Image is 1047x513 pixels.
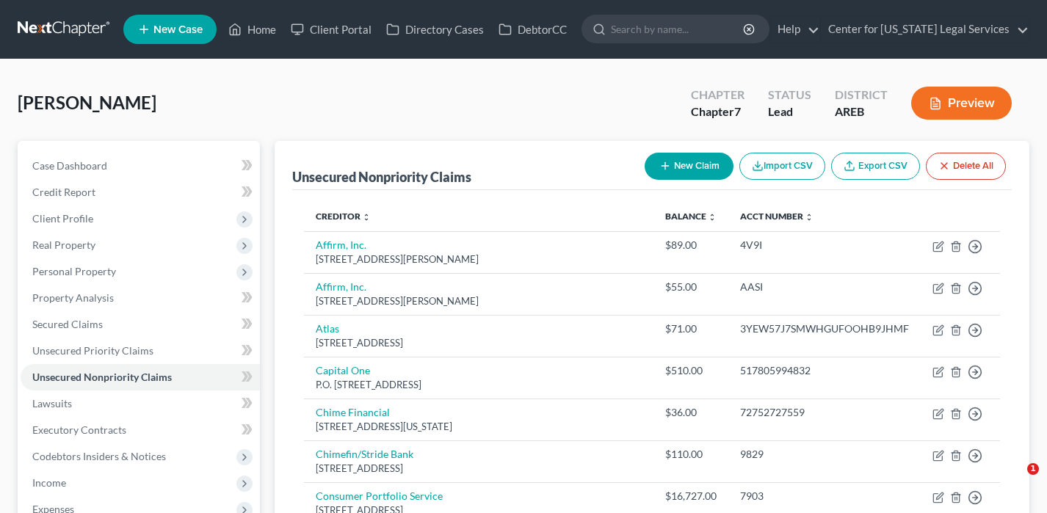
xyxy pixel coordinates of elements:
div: $71.00 [665,321,717,336]
a: Consumer Portfolio Service [316,490,443,502]
i: unfold_more [708,213,717,222]
div: $110.00 [665,447,717,462]
iframe: Intercom live chat [997,463,1032,498]
span: Real Property [32,239,95,251]
span: 1 [1027,463,1039,475]
span: Unsecured Nonpriority Claims [32,371,172,383]
div: 4V9I [740,238,909,252]
i: unfold_more [805,213,814,222]
div: $16,727.00 [665,489,717,503]
a: Executory Contracts [21,417,260,443]
div: Unsecured Nonpriority Claims [292,168,471,186]
div: P.O. [STREET_ADDRESS] [316,378,642,392]
button: New Claim [645,153,733,180]
div: 72752727559 [740,405,909,420]
div: [STREET_ADDRESS][US_STATE] [316,420,642,434]
span: 7 [734,104,741,118]
div: District [835,87,888,103]
a: Acct Number unfold_more [740,211,814,222]
div: Status [768,87,811,103]
div: AREB [835,103,888,120]
a: Client Portal [283,16,379,43]
a: Affirm, Inc. [316,280,366,293]
div: 7903 [740,489,909,503]
a: Creditor unfold_more [316,211,371,222]
div: 3YEW57J7SMWHGUFOOHB9JHMF [740,321,909,336]
span: Secured Claims [32,318,103,330]
span: Unsecured Priority Claims [32,344,153,357]
div: AASI [740,280,909,294]
a: Atlas [316,322,339,335]
div: $89.00 [665,238,717,252]
div: [STREET_ADDRESS][PERSON_NAME] [316,294,642,308]
span: [PERSON_NAME] [18,92,156,113]
span: Codebtors Insiders & Notices [32,450,166,462]
span: Client Profile [32,212,93,225]
span: Credit Report [32,186,95,198]
div: [STREET_ADDRESS][PERSON_NAME] [316,252,642,266]
span: Case Dashboard [32,159,107,172]
a: Unsecured Priority Claims [21,338,260,364]
span: New Case [153,24,203,35]
a: Balance unfold_more [665,211,717,222]
div: [STREET_ADDRESS] [316,462,642,476]
button: Delete All [926,153,1006,180]
a: Secured Claims [21,311,260,338]
button: Preview [911,87,1012,120]
div: $36.00 [665,405,717,420]
a: Affirm, Inc. [316,239,366,251]
a: Property Analysis [21,285,260,311]
input: Search by name... [611,15,745,43]
span: Lawsuits [32,397,72,410]
a: Center for [US_STATE] Legal Services [821,16,1029,43]
a: Help [770,16,819,43]
span: Income [32,476,66,489]
div: $55.00 [665,280,717,294]
a: DebtorCC [491,16,574,43]
a: Capital One [316,364,370,376]
a: Home [221,16,283,43]
div: Chapter [691,103,745,120]
div: Chapter [691,87,745,103]
a: Chime Financial [316,406,390,418]
span: Personal Property [32,265,116,277]
a: Directory Cases [379,16,491,43]
a: Case Dashboard [21,153,260,179]
a: Export CSV [831,153,920,180]
div: Lead [768,103,811,120]
button: Import CSV [739,153,825,180]
div: $510.00 [665,363,717,378]
div: 517805994832 [740,363,909,378]
div: [STREET_ADDRESS] [316,336,642,350]
span: Property Analysis [32,291,114,304]
a: Unsecured Nonpriority Claims [21,364,260,390]
a: Credit Report [21,179,260,205]
div: 9829 [740,447,909,462]
a: Chimefin/Stride Bank [316,448,413,460]
span: Executory Contracts [32,423,126,436]
a: Lawsuits [21,390,260,417]
i: unfold_more [362,213,371,222]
